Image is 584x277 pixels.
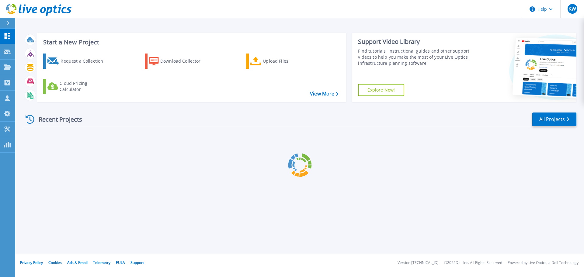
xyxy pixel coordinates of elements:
span: KW [568,6,576,11]
a: Cookies [48,260,62,265]
a: Ads & Email [67,260,88,265]
div: Support Video Library [358,38,472,46]
div: Upload Files [263,55,311,67]
a: Support [130,260,144,265]
a: View More [310,91,338,97]
a: Upload Files [246,54,314,69]
a: Telemetry [93,260,110,265]
div: Cloud Pricing Calculator [60,80,108,92]
a: All Projects [532,113,576,126]
a: Cloud Pricing Calculator [43,79,111,94]
div: Download Collector [160,55,209,67]
a: Privacy Policy [20,260,43,265]
a: Download Collector [145,54,213,69]
div: Recent Projects [23,112,90,127]
div: Find tutorials, instructional guides and other support videos to help you make the most of your L... [358,48,472,66]
a: Explore Now! [358,84,404,96]
li: © 2025 Dell Inc. All Rights Reserved [444,261,502,265]
div: Request a Collection [61,55,109,67]
li: Powered by Live Optics, a Dell Technology [508,261,579,265]
h3: Start a New Project [43,39,338,46]
a: EULA [116,260,125,265]
li: Version: [TECHNICAL_ID] [398,261,439,265]
a: Request a Collection [43,54,111,69]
